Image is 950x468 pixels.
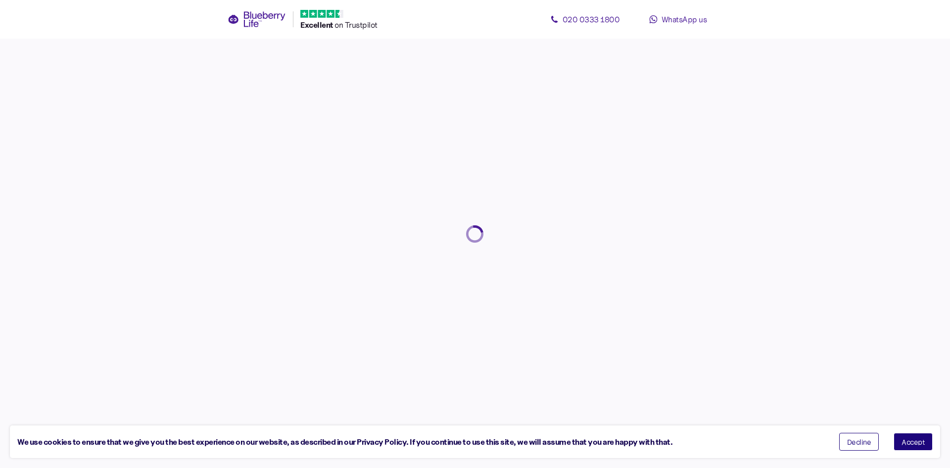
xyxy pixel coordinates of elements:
[894,433,933,451] button: Accept cookies
[633,9,722,29] a: WhatsApp us
[540,9,629,29] a: 020 0333 1800
[902,438,925,445] span: Accept
[334,20,378,30] span: on Trustpilot
[662,14,707,24] span: WhatsApp us
[847,438,871,445] span: Decline
[839,433,879,451] button: Decline cookies
[17,436,824,448] div: We use cookies to ensure that we give you the best experience on our website, as described in our...
[563,14,620,24] span: 020 0333 1800
[300,20,334,30] span: Excellent ️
